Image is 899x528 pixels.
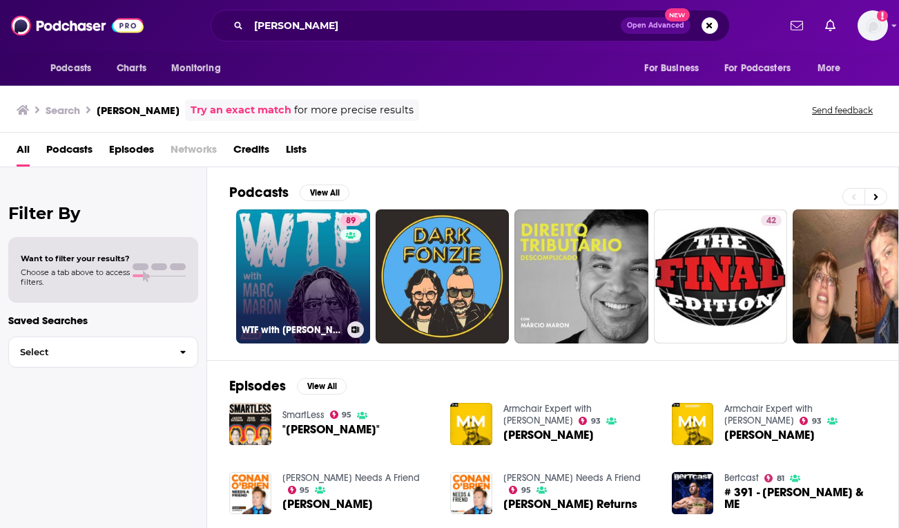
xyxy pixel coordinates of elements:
span: For Business [644,59,699,78]
img: Podchaser - Follow, Share and Rate Podcasts [11,12,144,39]
a: Show notifications dropdown [785,14,809,37]
div: Search podcasts, credits, & more... [211,10,730,41]
button: Select [8,337,198,368]
span: Podcasts [50,59,91,78]
a: Armchair Expert with Dax Shepard [503,403,592,426]
span: "[PERSON_NAME]" [282,424,380,435]
a: 93 [800,417,822,425]
button: Send feedback [808,104,877,116]
span: Open Advanced [627,22,684,29]
button: Show profile menu [858,10,888,41]
a: EpisodesView All [229,377,347,395]
span: Logged in as awallresonate [858,10,888,41]
button: open menu [715,55,811,82]
span: For Podcasters [724,59,791,78]
a: All [17,138,30,167]
a: SmartLess [282,409,325,421]
a: 42 [654,209,788,343]
h2: Podcasts [229,184,289,201]
a: Conan O’Brien Needs A Friend [282,472,420,484]
span: More [818,59,841,78]
span: for more precise results [294,102,414,118]
p: Saved Searches [8,314,198,327]
button: open menu [162,55,238,82]
a: Conan O’Brien Needs A Friend [503,472,641,484]
img: Marc Maron Returns [450,472,492,514]
img: Marc Maron [229,472,271,514]
span: Charts [117,59,146,78]
a: "Marc Maron" [282,424,380,435]
a: Podcasts [46,138,93,167]
span: New [665,8,690,21]
span: [PERSON_NAME] [724,429,815,441]
img: Marc Maron [672,403,714,445]
img: "Marc Maron" [229,403,271,445]
input: Search podcasts, credits, & more... [249,15,621,37]
a: Try an exact match [191,102,291,118]
span: # 391 - [PERSON_NAME] & ME [724,487,876,510]
span: [PERSON_NAME] Returns [503,498,637,510]
a: Bertcast [724,472,759,484]
a: 93 [579,417,601,425]
span: Networks [171,138,217,167]
a: 95 [509,486,531,494]
span: 95 [342,412,351,418]
span: [PERSON_NAME] [282,498,373,510]
a: Marc Maron [503,429,594,441]
h3: Search [46,104,80,117]
button: Open AdvancedNew [621,17,690,34]
a: 89 [340,215,361,226]
span: Monitoring [171,59,220,78]
a: Show notifications dropdown [820,14,841,37]
svg: Add a profile image [877,10,888,21]
h3: WTF with [PERSON_NAME] Podcast [242,324,342,336]
button: View All [300,185,349,201]
a: 42 [761,215,782,226]
button: open menu [635,55,716,82]
span: 95 [300,487,309,493]
a: 95 [330,411,352,419]
span: 81 [777,475,784,482]
h2: Filter By [8,203,198,223]
a: Marc Maron Returns [503,498,637,510]
h2: Episodes [229,377,286,395]
a: Episodes [109,138,154,167]
button: View All [297,378,347,395]
button: open menu [808,55,858,82]
h3: [PERSON_NAME] [97,104,180,117]
a: Marc Maron [724,429,815,441]
a: Charts [108,55,155,82]
span: Want to filter your results? [21,254,130,263]
span: [PERSON_NAME] [503,429,594,441]
img: # 391 - Marc Maron & ME [672,472,714,514]
a: Credits [233,138,269,167]
span: 89 [346,214,356,228]
span: 93 [812,418,822,424]
img: Marc Maron [450,403,492,445]
a: 95 [288,486,310,494]
a: Lists [286,138,307,167]
a: 89WTF with [PERSON_NAME] Podcast [236,209,370,343]
img: User Profile [858,10,888,41]
a: # 391 - Marc Maron & ME [724,487,876,510]
span: 93 [591,418,601,424]
a: PodcastsView All [229,184,349,201]
button: open menu [41,55,109,82]
span: 95 [521,487,531,493]
a: 81 [764,474,784,482]
a: Armchair Expert with Dax Shepard [724,403,813,426]
a: Marc Maron [282,498,373,510]
span: Choose a tab above to access filters. [21,267,130,287]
